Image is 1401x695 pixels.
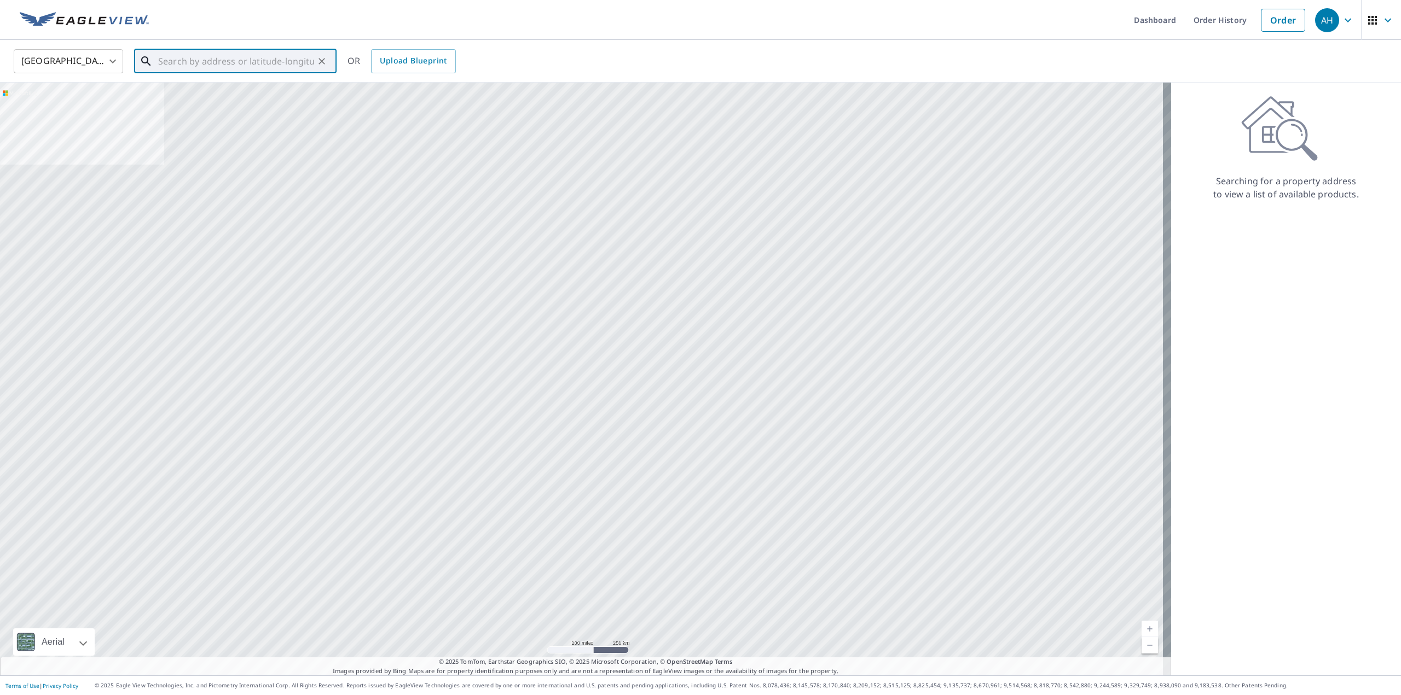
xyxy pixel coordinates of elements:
[1142,621,1158,637] a: Current Level 5, Zoom In
[14,46,123,77] div: [GEOGRAPHIC_DATA]
[43,682,78,690] a: Privacy Policy
[13,628,95,656] div: Aerial
[1315,8,1339,32] div: AH
[439,657,733,667] span: © 2025 TomTom, Earthstar Geographics SIO, © 2025 Microsoft Corporation, ©
[715,657,733,665] a: Terms
[371,49,455,73] a: Upload Blueprint
[1213,174,1359,201] p: Searching for a property address to view a list of available products.
[314,54,329,69] button: Clear
[95,681,1396,690] p: © 2025 Eagle View Technologies, Inc. and Pictometry International Corp. All Rights Reserved. Repo...
[158,46,314,77] input: Search by address or latitude-longitude
[380,54,447,68] span: Upload Blueprint
[20,12,149,28] img: EV Logo
[5,682,39,690] a: Terms of Use
[667,657,713,665] a: OpenStreetMap
[348,49,456,73] div: OR
[5,682,78,689] p: |
[1261,9,1305,32] a: Order
[1142,637,1158,653] a: Current Level 5, Zoom Out
[38,628,68,656] div: Aerial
